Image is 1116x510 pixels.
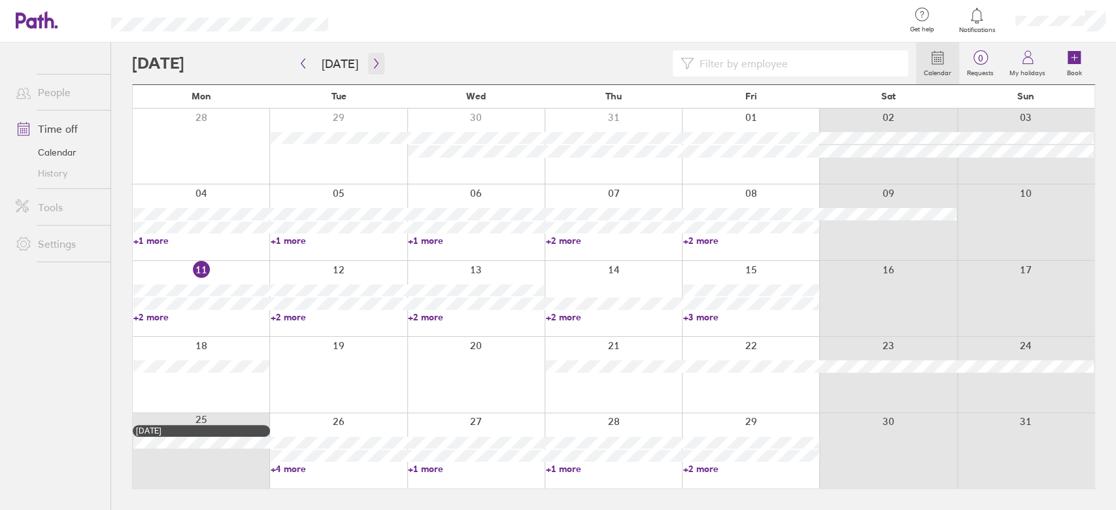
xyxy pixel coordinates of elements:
a: My holidays [1002,42,1053,84]
span: Wed [466,91,486,101]
a: +1 more [545,463,681,475]
a: History [5,163,110,184]
label: Calendar [916,65,959,77]
a: +1 more [271,235,407,246]
a: +3 more [683,311,819,323]
a: +2 more [408,311,544,323]
span: Sat [881,91,896,101]
button: [DATE] [311,53,369,75]
span: Notifications [956,26,998,34]
a: Calendar [916,42,959,84]
a: Book [1053,42,1095,84]
span: Get help [900,25,943,33]
a: Calendar [5,142,110,163]
label: My holidays [1002,65,1053,77]
input: Filter by employee [694,51,900,76]
a: +1 more [133,235,269,246]
span: Mon [192,91,211,101]
span: Fri [745,91,757,101]
a: +2 more [133,311,269,323]
a: Notifications [956,7,998,34]
a: +4 more [271,463,407,475]
label: Requests [959,65,1002,77]
a: +2 more [683,463,819,475]
a: +2 more [545,311,681,323]
span: Thu [605,91,622,101]
a: People [5,79,110,105]
span: Tue [331,91,347,101]
a: Settings [5,231,110,257]
a: 0Requests [959,42,1002,84]
a: +2 more [271,311,407,323]
label: Book [1059,65,1090,77]
a: +1 more [408,235,544,246]
a: Tools [5,194,110,220]
span: Sun [1017,91,1034,101]
a: Time off [5,116,110,142]
div: [DATE] [136,426,267,435]
a: +2 more [683,235,819,246]
a: +1 more [408,463,544,475]
span: 0 [959,53,1002,63]
a: +2 more [545,235,681,246]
